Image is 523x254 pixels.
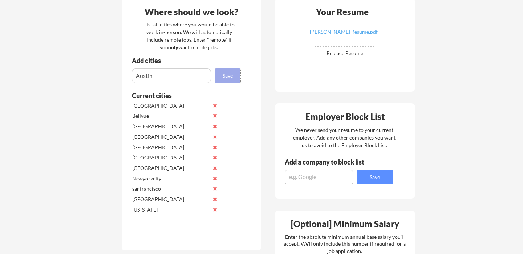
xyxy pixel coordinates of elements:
[168,44,178,50] strong: only
[132,102,209,109] div: [GEOGRAPHIC_DATA]
[132,175,209,182] div: Newyorkcity
[132,196,209,203] div: [GEOGRAPHIC_DATA]
[132,68,211,83] input: e.g. Los Angeles, CA
[139,21,239,51] div: List all cities where you would be able to work in-person. We will automatically include remote j...
[132,154,209,161] div: [GEOGRAPHIC_DATA]
[277,220,413,228] div: [Optional] Minimum Salary
[132,123,209,130] div: [GEOGRAPHIC_DATA]
[301,29,387,34] div: [PERSON_NAME] Resume.pdf
[132,165,209,172] div: [GEOGRAPHIC_DATA]
[215,68,240,83] button: Save
[301,29,387,41] a: [PERSON_NAME] Resume.pdf
[132,57,242,64] div: Add cities
[307,8,378,16] div: Your Resume
[132,206,209,220] div: [US_STATE][GEOGRAPHIC_DATA]
[278,112,413,121] div: Employer Block List
[132,133,209,141] div: [GEOGRAPHIC_DATA]
[357,170,393,184] button: Save
[293,126,396,149] div: We never send your resume to your current employer. Add any other companies you want us to avoid ...
[124,8,259,16] div: Where should we look?
[132,112,209,120] div: Bellvue
[132,185,209,192] div: sanfrancisco
[132,144,209,151] div: [GEOGRAPHIC_DATA]
[132,92,232,99] div: Current cities
[285,159,376,165] div: Add a company to block list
